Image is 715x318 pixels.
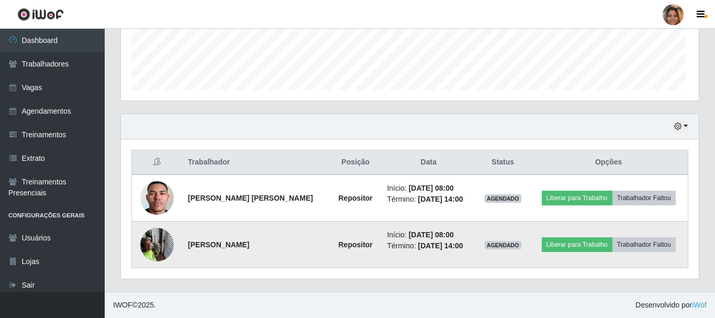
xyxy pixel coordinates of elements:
[387,240,470,251] li: Término:
[113,301,132,309] span: IWOF
[418,195,463,203] time: [DATE] 14:00
[338,240,372,249] strong: Repositor
[529,150,688,175] th: Opções
[692,301,707,309] a: iWof
[17,8,64,21] img: CoreUI Logo
[188,194,313,202] strong: [PERSON_NAME] [PERSON_NAME]
[418,242,463,250] time: [DATE] 14:00
[338,194,372,202] strong: Repositor
[188,240,249,249] strong: [PERSON_NAME]
[381,150,476,175] th: Data
[612,237,676,252] button: Trabalhador Faltou
[140,222,174,267] img: 1748279738294.jpeg
[542,237,612,252] button: Liberar para Trabalho
[387,194,470,205] li: Término:
[182,150,330,175] th: Trabalhador
[409,184,454,192] time: [DATE] 08:00
[330,150,381,175] th: Posição
[387,229,470,240] li: Início:
[476,150,529,175] th: Status
[387,183,470,194] li: Início:
[485,241,521,249] span: AGENDADO
[409,231,454,239] time: [DATE] 08:00
[485,194,521,203] span: AGENDADO
[612,191,676,205] button: Trabalhador Faltou
[542,191,612,205] button: Liberar para Trabalho
[635,300,707,311] span: Desenvolvido por
[140,161,174,235] img: 1737835667869.jpeg
[113,300,156,311] span: © 2025 .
